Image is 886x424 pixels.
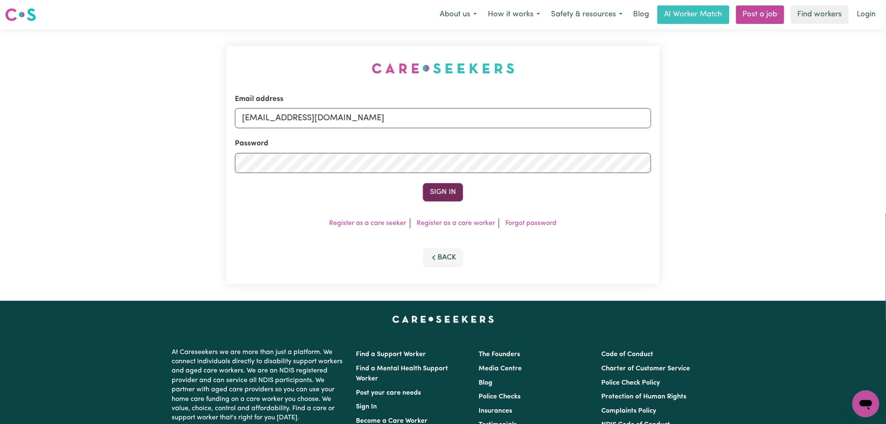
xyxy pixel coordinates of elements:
[356,403,377,410] a: Sign In
[546,6,628,23] button: Safety & resources
[482,6,546,23] button: How it works
[479,408,512,414] a: Insurances
[330,220,407,227] a: Register as a care seeker
[479,351,520,358] a: The Founders
[602,365,690,372] a: Charter of Customer Service
[356,390,421,396] a: Post your care needs
[791,5,849,24] a: Find workers
[235,108,651,128] input: Email address
[479,365,522,372] a: Media Centre
[5,5,36,24] a: Careseekers logo
[417,220,495,227] a: Register as a care worker
[235,94,283,105] label: Email address
[423,183,463,202] button: Sign In
[602,408,657,414] a: Complaints Policy
[434,6,482,23] button: About us
[628,5,654,24] a: Blog
[479,380,492,386] a: Blog
[602,351,654,358] a: Code of Conduct
[852,5,881,24] a: Login
[356,351,426,358] a: Find a Support Worker
[506,220,557,227] a: Forgot password
[736,5,784,24] a: Post a job
[657,5,729,24] a: AI Worker Match
[5,7,36,22] img: Careseekers logo
[602,380,660,386] a: Police Check Policy
[479,393,520,400] a: Police Checks
[356,365,448,382] a: Find a Mental Health Support Worker
[602,393,687,400] a: Protection of Human Rights
[392,316,494,323] a: Careseekers home page
[235,138,268,149] label: Password
[423,248,463,267] button: Back
[853,390,879,417] iframe: Button to launch messaging window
